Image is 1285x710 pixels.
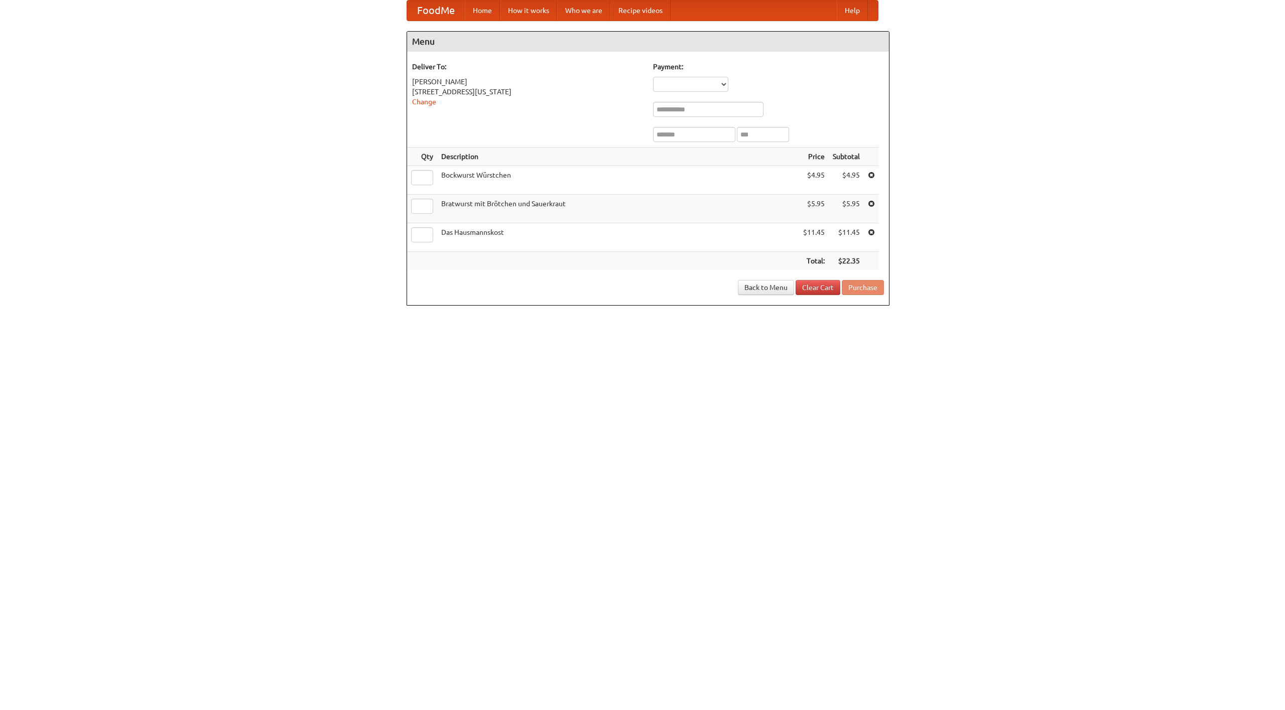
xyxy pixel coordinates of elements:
[407,148,437,166] th: Qty
[412,87,643,97] div: [STREET_ADDRESS][US_STATE]
[412,77,643,87] div: [PERSON_NAME]
[437,223,799,252] td: Das Hausmannskost
[799,166,829,195] td: $4.95
[829,223,864,252] td: $11.45
[610,1,671,21] a: Recipe videos
[738,280,794,295] a: Back to Menu
[799,223,829,252] td: $11.45
[796,280,840,295] a: Clear Cart
[842,280,884,295] button: Purchase
[799,195,829,223] td: $5.95
[557,1,610,21] a: Who we are
[412,98,436,106] a: Change
[799,252,829,270] th: Total:
[829,195,864,223] td: $5.95
[412,62,643,72] h5: Deliver To:
[829,166,864,195] td: $4.95
[500,1,557,21] a: How it works
[829,148,864,166] th: Subtotal
[799,148,829,166] th: Price
[653,62,884,72] h5: Payment:
[829,252,864,270] th: $22.35
[837,1,868,21] a: Help
[407,32,889,52] h4: Menu
[437,148,799,166] th: Description
[407,1,465,21] a: FoodMe
[437,166,799,195] td: Bockwurst Würstchen
[437,195,799,223] td: Bratwurst mit Brötchen und Sauerkraut
[465,1,500,21] a: Home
